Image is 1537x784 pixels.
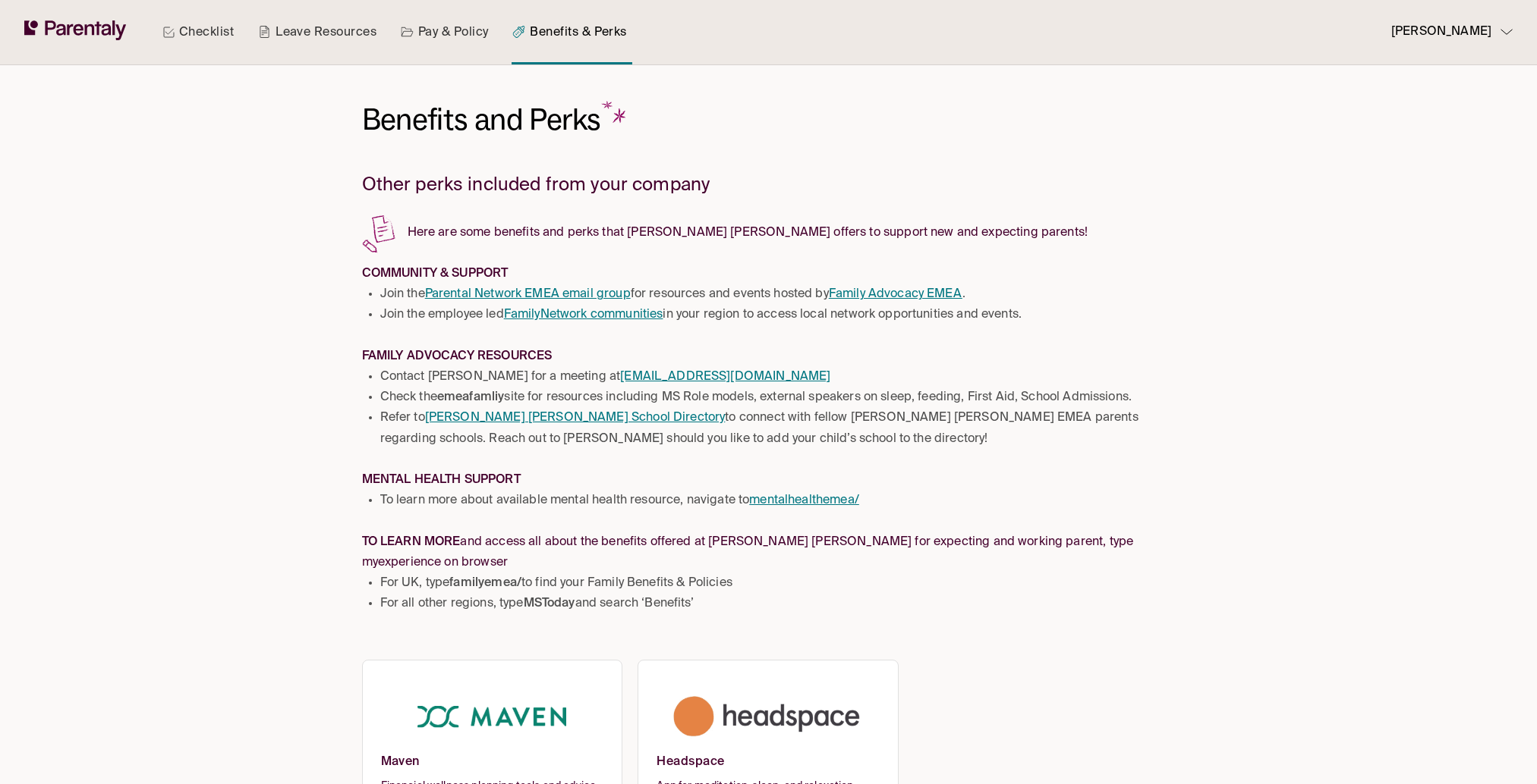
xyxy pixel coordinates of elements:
[380,491,1176,511] li: To learn more about available mental health resource, navigate to
[449,577,521,589] strong: familyemea/
[362,350,553,362] strong: FAMILY ADVOCACY RESOURCES
[1391,22,1491,42] p: [PERSON_NAME]
[425,412,726,424] a: [PERSON_NAME] [PERSON_NAME] School Directory
[362,474,521,486] strong: MENTAL HEALTH SUPPORT
[362,268,509,280] strong: COMMUNITY & SUPPORT
[829,288,962,300] a: Family Advocacy EMEA
[425,288,631,300] a: Parental Network EMEA email group
[380,573,1176,594] li: For UK, type to find your Family Benefits & Policies
[381,754,604,779] h6: Maven
[437,391,505,403] strong: emeafamliy
[362,532,1176,573] p: and access all about the benefits offered at [PERSON_NAME] [PERSON_NAME] for expecting and workin...
[362,214,395,254] img: Paper and pencil svg - benefits and perks
[362,102,631,139] h1: Benefits and
[380,367,1176,387] li: Contact [PERSON_NAME] for a meeting at
[524,597,575,610] strong: MSToday
[362,175,1176,196] h2: Other perks included from your company
[620,371,830,383] a: [EMAIL_ADDRESS][DOMAIN_NAME]
[362,536,461,548] strong: TO LEARN MORE
[380,387,1176,408] li: Check the site for resources including MS Role models, external speakers on sleep, feeding, First...
[504,309,663,321] a: FamilyNetwork communities
[749,494,859,506] a: mentalhealthemea/
[380,305,1176,325] li: Join the employee led in your region to access local network opportunities and events.
[380,408,1176,449] li: Refer to to connect with fellow [PERSON_NAME] [PERSON_NAME] EMEA parents regarding schools. Reach...
[380,594,1176,614] li: For all other regions, type and search ‘Benefits’
[362,214,1176,243] p: Here are some benefits and perks that [PERSON_NAME] [PERSON_NAME] offers to support new and expec...
[657,754,880,779] h6: Headspace
[380,284,1176,305] li: Join the for resources and events hosted by .
[529,101,631,138] span: Perks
